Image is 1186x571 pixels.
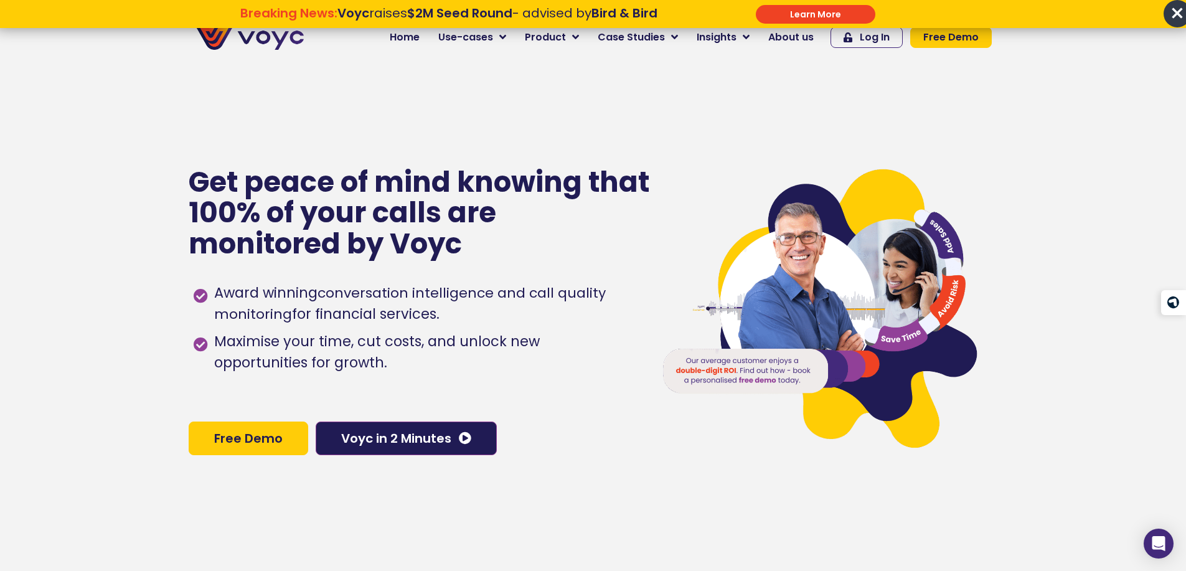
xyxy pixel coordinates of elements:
[316,422,497,455] a: Voyc in 2 Minutes
[697,30,737,45] span: Insights
[438,30,493,45] span: Use-cases
[189,422,308,455] a: Free Demo
[189,167,651,260] p: Get peace of mind knowing that 100% of your calls are monitored by Voyc
[211,283,636,325] span: Award winning for financial services.
[165,101,207,115] span: Job title
[860,32,890,42] span: Log In
[515,25,588,50] a: Product
[831,27,903,48] a: Log In
[337,4,657,22] span: raises - advised by
[341,432,451,445] span: Voyc in 2 Minutes
[337,4,369,22] strong: Voyc
[768,30,814,45] span: About us
[756,5,875,24] div: Submit
[588,25,687,50] a: Case Studies
[165,50,196,64] span: Phone
[214,283,606,324] h1: conversation intelligence and call quality monitoring
[195,25,304,50] img: voyc-full-logo
[923,32,979,42] span: Free Demo
[429,25,515,50] a: Use-cases
[591,4,657,22] strong: Bird & Bird
[390,30,420,45] span: Home
[598,30,665,45] span: Case Studies
[177,6,720,35] div: Breaking News: Voyc raises $2M Seed Round - advised by Bird & Bird
[211,331,636,374] span: Maximise your time, cut costs, and unlock new opportunities for growth.
[910,27,992,48] a: Free Demo
[1144,529,1174,559] div: Open Intercom Messenger
[380,25,429,50] a: Home
[759,25,823,50] a: About us
[256,259,315,271] a: Privacy Policy
[240,4,337,22] strong: Breaking News:
[407,4,512,22] strong: $2M Seed Round
[525,30,566,45] span: Product
[214,432,283,445] span: Free Demo
[687,25,759,50] a: Insights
